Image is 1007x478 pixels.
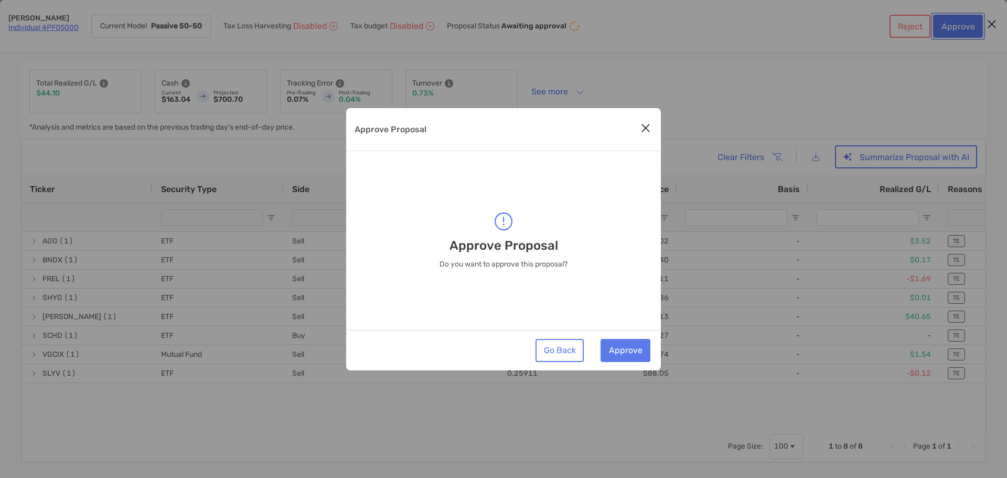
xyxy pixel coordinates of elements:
button: Go Back [535,339,584,362]
p: Approve Proposal [355,123,426,136]
p: Do you want to approve this proposal? [440,260,567,269]
p: Approve Proposal [449,239,558,252]
div: Approve Proposal [346,108,661,370]
button: Close modal [638,121,654,136]
button: Approve [601,339,650,362]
